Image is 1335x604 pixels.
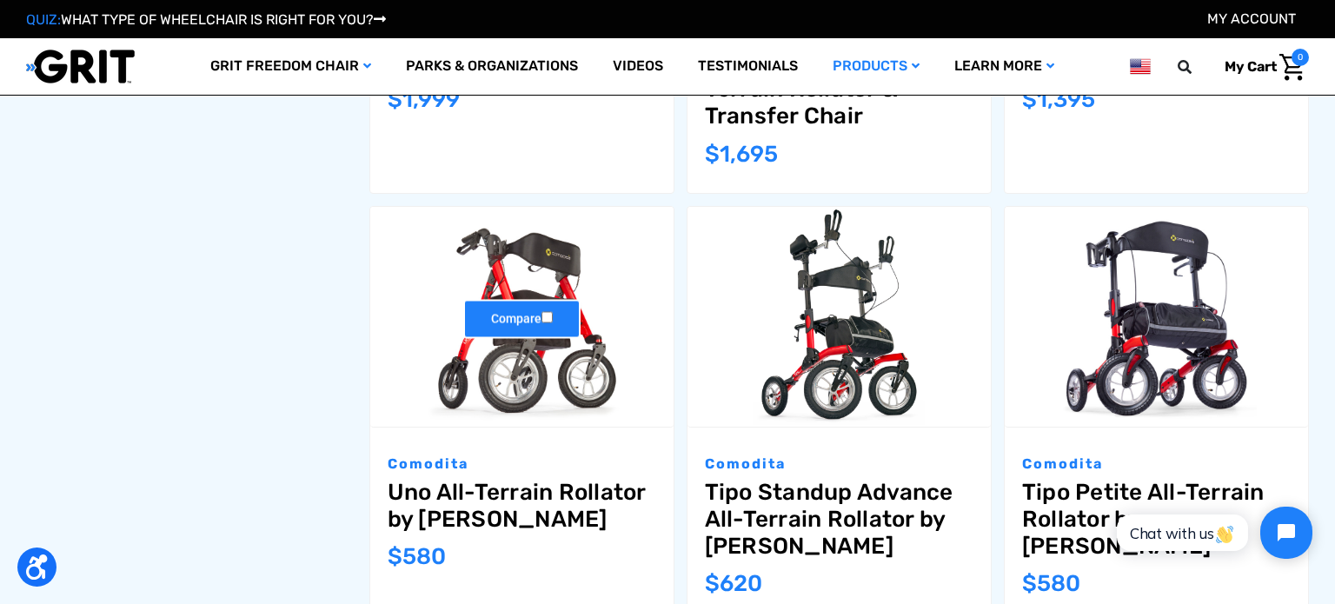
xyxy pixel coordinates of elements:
input: Compare [541,312,553,323]
a: Products [815,38,937,95]
a: Tipo Standup Advance All-Terrain Rollator by Comodita,$620.00 [705,479,973,561]
span: $1,999 [388,86,460,113]
a: Learn More [937,38,1072,95]
span: 0 [1292,49,1309,66]
a: Parks & Organizations [389,38,595,95]
span: $1,395 [1022,86,1095,113]
p: Comodita [705,454,973,475]
label: Compare [463,300,581,339]
img: GRIT All-Terrain Wheelchair and Mobility Equipment [26,49,135,84]
a: Tipo Petite All-Terrain Rollator by Comodita,$580.00 [1005,207,1308,427]
span: $580 [388,543,446,570]
a: Tipo Petite All-Terrain Rollator by Comodita,$580.00 [1022,479,1291,561]
iframe: Tidio Chat [1098,492,1327,574]
a: Uno All-Terrain Rollator by Comodita,$580.00 [370,207,674,427]
a: QUIZ:WHAT TYPE OF WHEELCHAIR IS RIGHT FOR YOU? [26,11,386,28]
a: GRIT Freedom Chair [193,38,389,95]
img: Tipo Standup Advance All-Terrain Rollator by Comodita [687,207,991,427]
span: QUIZ: [26,11,61,28]
p: Comodita [388,454,656,475]
img: Tipo Petite All-Terrain Rollator by Comodita [1005,207,1308,427]
input: Search [1186,49,1212,85]
a: Uno All-Terrain Rollator by Comodita,$580.00 [388,479,656,533]
span: $620 [705,570,762,597]
a: Cart with 0 items [1212,49,1309,85]
span: My Cart [1225,58,1277,75]
span: $580 [1022,570,1080,597]
a: Tipo Standup Advance All-Terrain Rollator by Comodita,$620.00 [687,207,991,427]
img: us.png [1130,56,1151,77]
a: Videos [595,38,681,95]
a: Testimonials [681,38,815,95]
img: Uno All-Terrain Rollator by Comodita [370,207,674,427]
img: Cart [1279,54,1305,81]
a: Account [1207,10,1296,27]
span: $1,695 [705,141,778,168]
p: Comodita [1022,454,1291,475]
